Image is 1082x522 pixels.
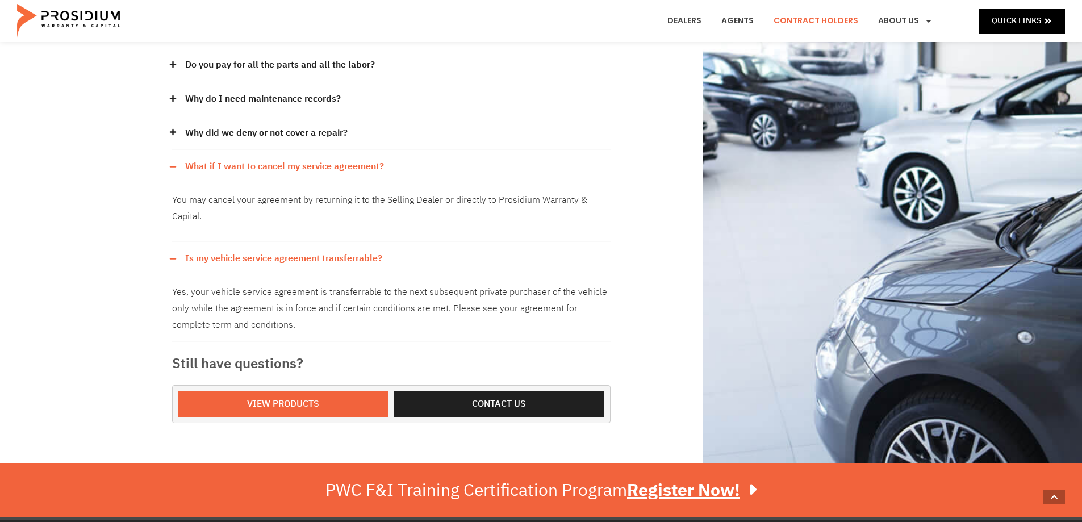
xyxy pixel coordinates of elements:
span: Contact us [472,396,526,412]
div: What if I want to cancel my service agreement? [172,150,611,183]
div: Why do I need maintenance records? [172,82,611,116]
a: Contact us [394,391,604,417]
a: View Products [178,391,388,417]
a: Why do I need maintenance records? [185,91,341,107]
div: Do you pay for all the parts and all the labor? [172,48,611,82]
p: You may cancel your agreement by returning it to the Selling Dealer or directly to Prosidium Warr... [172,192,611,225]
span: View Products [247,396,319,412]
div: Is my vehicle service agreement transferrable? [172,242,611,275]
div: What if I want to cancel my service agreement? [172,183,611,242]
a: What if I want to cancel my service agreement? [185,158,384,175]
div: Why did we deny or not cover a repair? [172,116,611,151]
h3: Still have questions? [172,353,611,374]
a: Why did we deny or not cover a repair? [185,125,348,141]
a: Is my vehicle service agreement transferrable? [185,250,382,267]
a: Do you pay for all the parts and all the labor? [185,57,375,73]
u: Register Now! [627,477,740,503]
div: Is my vehicle service agreement transferrable? [172,275,611,342]
span: Quick Links [992,14,1041,28]
div: PWC F&I Training Certification Program [325,480,757,500]
a: Quick Links [979,9,1065,33]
